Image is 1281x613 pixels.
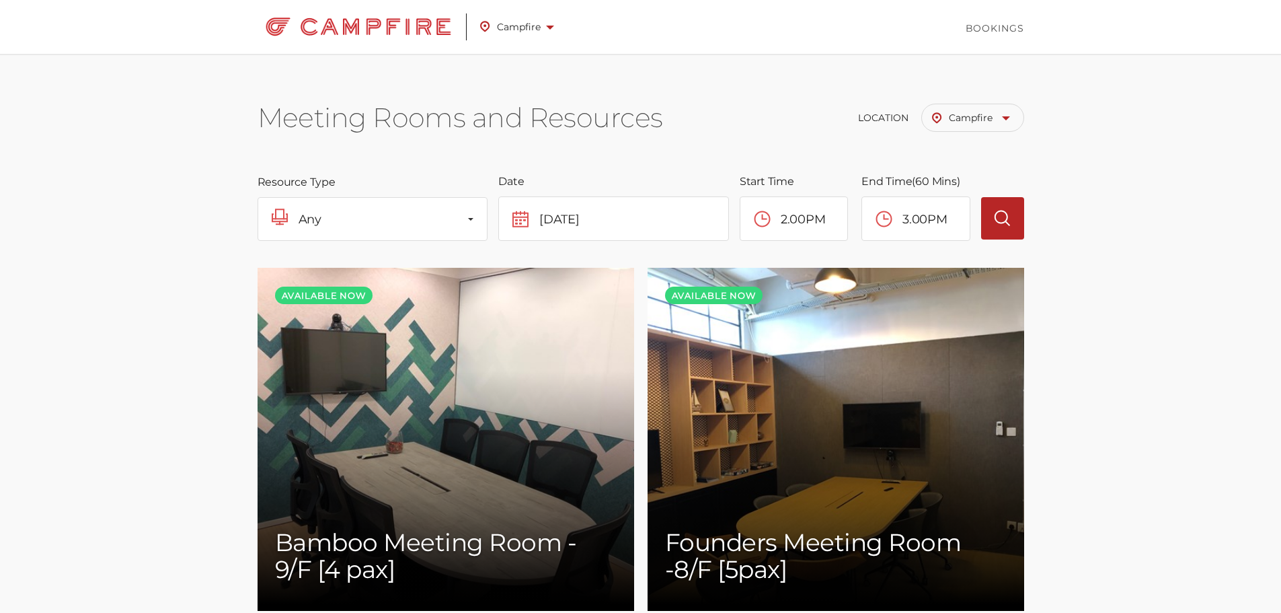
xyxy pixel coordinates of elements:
[299,209,321,230] span: Any
[966,22,1024,35] a: Bookings
[740,175,794,188] label: Start Time
[258,13,460,40] img: Campfire
[480,11,568,42] a: Campfire
[275,529,617,583] h2: Bamboo Meeting Room - 9/F [4 pax]
[912,175,960,188] span: (60 Mins)
[858,112,908,124] span: Location
[258,101,663,134] h1: Meeting Rooms and Resources
[480,18,554,36] span: Campfire
[498,175,524,188] label: Date
[665,529,1007,583] h2: Founders Meeting Room -8/F [5pax]
[258,197,488,241] button: Any
[861,175,960,188] label: End Time
[275,287,373,304] span: Available now
[949,112,1010,124] span: Campfire
[258,176,336,189] label: Resource Type
[665,287,763,304] span: Available now
[921,104,1024,132] a: Campfire
[258,10,481,44] a: Campfire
